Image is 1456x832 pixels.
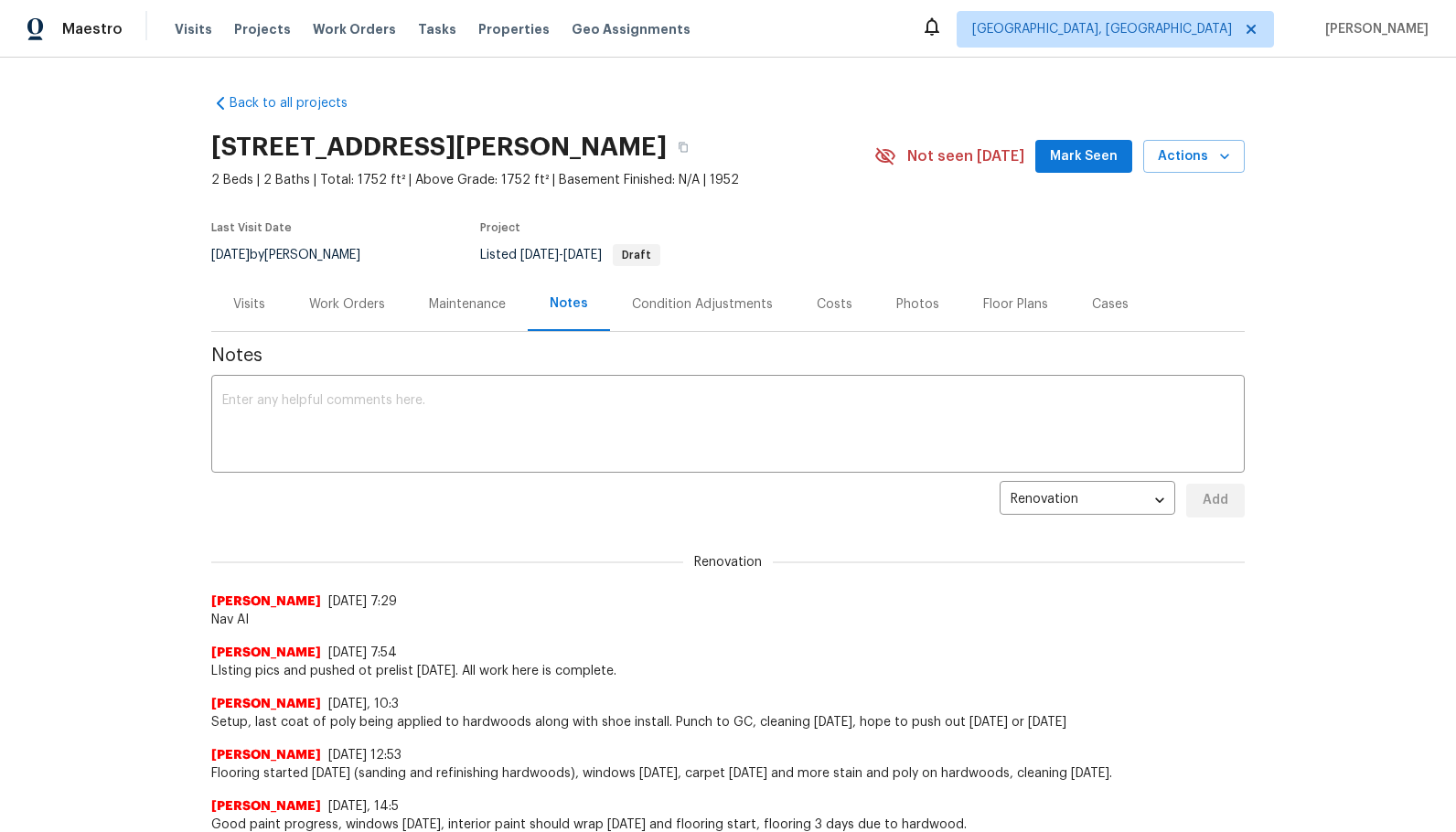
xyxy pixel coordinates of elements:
[1092,295,1129,314] div: Cases
[211,222,292,233] span: Last Visit Date
[563,249,602,261] span: [DATE]
[313,20,396,38] span: Work Orders
[896,295,939,314] div: Photos
[211,592,321,611] span: [PERSON_NAME]
[211,94,387,112] a: Back to all projects
[211,713,1245,731] span: Setup, last coat of poly being applied to hardwoods along with shoe install. Punch to GC, cleanin...
[175,20,212,38] span: Visits
[907,147,1024,165] span: Not seen [DATE]
[478,20,550,38] span: Properties
[211,746,321,764] span: [PERSON_NAME]
[615,250,658,261] span: Draft
[418,23,456,36] span: Tasks
[328,646,397,659] span: [DATE] 7:54
[983,295,1048,314] div: Floor Plans
[211,244,382,266] div: by [PERSON_NAME]
[211,644,321,662] span: [PERSON_NAME]
[233,295,265,314] div: Visits
[972,20,1232,38] span: [GEOGRAPHIC_DATA], [GEOGRAPHIC_DATA]
[211,764,1245,783] span: Flooring started [DATE] (sanding and refinishing hardwoods), windows [DATE], carpet [DATE] and mo...
[1143,140,1245,174] button: Actions
[328,595,397,608] span: [DATE] 7:29
[1318,20,1429,38] span: [PERSON_NAME]
[683,553,773,571] span: Renovation
[817,295,852,314] div: Costs
[328,698,399,710] span: [DATE], 10:3
[632,295,773,314] div: Condition Adjustments
[429,295,506,314] div: Maintenance
[1158,145,1230,168] span: Actions
[667,131,700,164] button: Copy Address
[550,294,588,313] div: Notes
[480,249,660,261] span: Listed
[211,662,1245,680] span: LIsting pics and pushed ot prelist [DATE]. All work here is complete.
[1035,140,1132,174] button: Mark Seen
[211,138,667,156] h2: [STREET_ADDRESS][PERSON_NAME]
[211,695,321,713] span: [PERSON_NAME]
[1000,478,1175,523] div: Renovation
[211,347,1245,365] span: Notes
[328,749,401,762] span: [DATE] 12:53
[211,249,250,261] span: [DATE]
[520,249,602,261] span: -
[62,20,123,38] span: Maestro
[1050,145,1118,168] span: Mark Seen
[211,611,1245,629] span: Nav AI
[211,171,874,189] span: 2 Beds | 2 Baths | Total: 1752 ft² | Above Grade: 1752 ft² | Basement Finished: N/A | 1952
[572,20,691,38] span: Geo Assignments
[480,222,520,233] span: Project
[211,797,321,816] span: [PERSON_NAME]
[309,295,385,314] div: Work Orders
[520,249,559,261] span: [DATE]
[328,800,399,813] span: [DATE], 14:5
[234,20,291,38] span: Projects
